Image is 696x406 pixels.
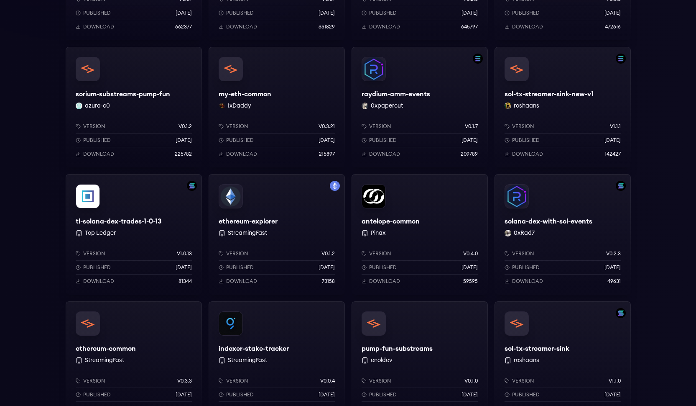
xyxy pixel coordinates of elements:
[369,23,400,30] p: Download
[226,23,257,30] p: Download
[604,137,621,144] p: [DATE]
[319,123,335,130] p: v0.3.21
[461,391,478,398] p: [DATE]
[319,264,335,271] p: [DATE]
[85,356,124,365] button: StreamingFast
[226,10,254,16] p: Published
[512,151,543,157] p: Download
[616,181,626,191] img: Filter by solana network
[512,10,540,16] p: Published
[66,47,202,167] a: sorium-substreams-pump-funsorium-substreams-pump-funazura-c0 azura-c0Versionv0.1.2Published[DATE]...
[83,264,111,271] p: Published
[512,123,534,130] p: Version
[83,151,114,157] p: Download
[512,278,543,285] p: Download
[607,278,621,285] p: 49631
[369,250,391,257] p: Version
[369,10,397,16] p: Published
[464,378,478,384] p: v0.1.0
[226,250,248,257] p: Version
[512,391,540,398] p: Published
[473,54,483,64] img: Filter by solana network
[209,47,345,167] a: my-eth-commonmy-eth-commonIxDaddy IxDaddyVersionv0.3.21Published[DATE]Download215897
[321,250,335,257] p: v0.1.2
[371,229,385,237] button: Pinax
[226,151,257,157] p: Download
[187,181,197,191] img: Filter by solana network
[610,123,621,130] p: v1.1.1
[371,102,403,110] button: 0xpapercut
[369,391,397,398] p: Published
[512,137,540,144] p: Published
[465,123,478,130] p: v0.1.7
[352,47,488,167] a: Filter by solana networkraydium-amm-eventsraydium-amm-events0xpapercut 0xpapercutVersionv0.1.7Pub...
[85,102,110,110] button: azura-c0
[369,123,391,130] p: Version
[176,137,192,144] p: [DATE]
[178,278,192,285] p: 81344
[369,278,400,285] p: Download
[176,10,192,16] p: [DATE]
[512,250,534,257] p: Version
[228,356,267,365] button: StreamingFast
[461,151,478,157] p: 209789
[319,151,335,157] p: 215897
[514,356,539,365] button: roshaans
[226,264,254,271] p: Published
[85,229,116,237] button: Top Ledger
[463,250,478,257] p: v0.4.0
[226,123,248,130] p: Version
[83,378,105,384] p: Version
[461,23,478,30] p: 645797
[83,250,105,257] p: Version
[226,391,254,398] p: Published
[606,250,621,257] p: v0.2.3
[371,356,393,365] button: enoldev
[609,378,621,384] p: v1.1.0
[461,137,478,144] p: [DATE]
[605,151,621,157] p: 142427
[226,378,248,384] p: Version
[461,264,478,271] p: [DATE]
[616,54,626,64] img: Filter by solana network
[226,278,257,285] p: Download
[226,137,254,144] p: Published
[514,229,535,237] button: 0xRad7
[228,102,251,110] button: IxDaddy
[83,391,111,398] p: Published
[369,264,397,271] p: Published
[66,174,202,295] a: Filter by solana networktl-solana-dex-trades-1-0-13tl-solana-dex-trades-1-0-13 Top LedgerVersionv...
[495,47,631,167] a: Filter by solana networksol-tx-streamer-sink-new-v1sol-tx-streamer-sink-new-v1roshaans roshaansVe...
[463,278,478,285] p: 59595
[514,102,539,110] button: roshaans
[616,308,626,318] img: Filter by solana network
[495,174,631,295] a: Filter by solana networksolana-dex-with-sol-eventssolana-dex-with-sol-events0xRad7 0xRad7Versionv...
[83,10,111,16] p: Published
[83,278,114,285] p: Download
[175,23,192,30] p: 662377
[320,378,335,384] p: v0.0.4
[177,250,192,257] p: v1.0.13
[319,391,335,398] p: [DATE]
[319,23,335,30] p: 661829
[369,151,400,157] p: Download
[322,278,335,285] p: 73158
[178,123,192,130] p: v0.1.2
[209,174,345,295] a: Filter by mainnet networkethereum-explorerethereum-explorer StreamingFastVersionv0.1.2Published[D...
[176,264,192,271] p: [DATE]
[319,10,335,16] p: [DATE]
[228,229,267,237] button: StreamingFast
[605,23,621,30] p: 472616
[83,23,114,30] p: Download
[175,151,192,157] p: 225782
[461,10,478,16] p: [DATE]
[604,10,621,16] p: [DATE]
[512,264,540,271] p: Published
[369,378,391,384] p: Version
[512,23,543,30] p: Download
[330,181,340,191] img: Filter by mainnet network
[352,174,488,295] a: antelope-commonantelope-common PinaxVersionv0.4.0Published[DATE]Download59595
[369,137,397,144] p: Published
[319,137,335,144] p: [DATE]
[176,391,192,398] p: [DATE]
